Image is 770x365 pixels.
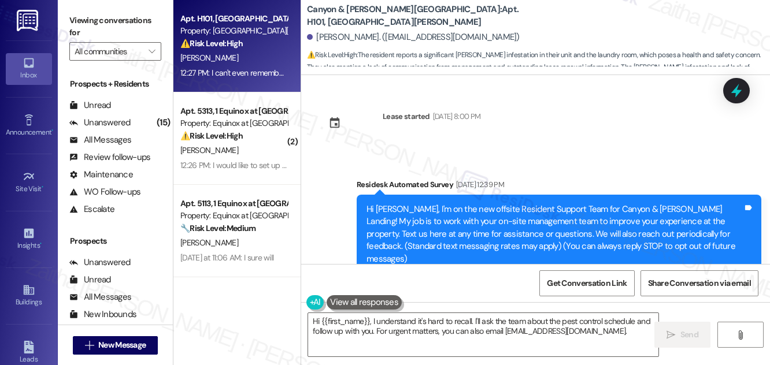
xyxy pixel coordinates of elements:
div: Lease started [383,110,430,122]
textarea: Hi {{first_name}}, I understand it's hard to recall. I'll ask the team about the pest control sch... [308,313,658,356]
div: Apt. 5313, 1 Equinox at [GEOGRAPHIC_DATA] [180,105,287,117]
i:  [85,341,94,350]
span: Send [680,329,698,341]
div: Unread [69,274,111,286]
div: Review follow-ups [69,151,150,163]
strong: 🔧 Risk Level: Medium [180,223,256,233]
div: [DATE] 12:39 PM [453,178,504,191]
div: Residesk Automated Survey [357,178,761,195]
div: 12:27 PM: I can't even remember the last time. They show up when they want. Every 3 months or so. [180,68,511,78]
div: New Inbounds [69,308,136,321]
a: Site Visit • [6,167,52,198]
span: Share Conversation via email [648,277,751,289]
div: Prospects [58,235,173,247]
div: [DATE] 8:00 PM [430,110,481,122]
span: : The resident reports a significant [PERSON_NAME] infestation in their unit and the laundry room... [307,49,770,86]
span: • [42,183,43,191]
div: All Messages [69,291,131,303]
i:  [667,330,675,340]
strong: ⚠️ Risk Level: High [180,131,243,141]
span: [PERSON_NAME] [180,237,238,248]
i:  [149,47,155,56]
div: Property: [GEOGRAPHIC_DATA][PERSON_NAME] [180,25,287,37]
div: (15) [154,114,173,132]
div: Unanswered [69,117,131,129]
div: [PERSON_NAME]. ([EMAIL_ADDRESS][DOMAIN_NAME]) [307,31,520,43]
span: New Message [98,339,146,351]
i:  [736,330,745,340]
img: ResiDesk Logo [17,10,40,31]
div: All Messages [69,134,131,146]
span: • [40,240,42,248]
strong: ⚠️ Risk Level: High [180,38,243,49]
button: Get Conversation Link [539,270,634,296]
div: Property: Equinox at [GEOGRAPHIC_DATA] [180,210,287,222]
div: [DATE] at 11:06 AM: I sure will [180,252,273,263]
div: Escalate [69,203,114,215]
button: New Message [73,336,158,355]
button: Send [654,322,710,348]
div: 12:26 PM: I would like to set up a payment arrangement. [180,160,366,170]
strong: ⚠️ Risk Level: High [307,50,357,59]
span: [PERSON_NAME] [180,53,238,63]
div: Prospects + Residents [58,78,173,90]
span: Get Conversation Link [547,277,627,289]
div: Hi [PERSON_NAME], I'm on the new offsite Resident Support Team for Canyon & [PERSON_NAME] Landing... [367,203,743,265]
div: Apt. 5113, 1 Equinox at [GEOGRAPHIC_DATA] [180,198,287,210]
a: Insights • [6,224,52,255]
button: Share Conversation via email [641,270,758,296]
div: Apt. H101, [GEOGRAPHIC_DATA][PERSON_NAME] [180,13,287,25]
span: [PERSON_NAME] [180,145,238,155]
span: • [51,126,53,135]
div: Unread [69,99,111,111]
div: Maintenance [69,169,133,181]
a: Buildings [6,280,52,311]
input: All communities [75,42,143,61]
b: Canyon & [PERSON_NAME][GEOGRAPHIC_DATA]: Apt. H101, [GEOGRAPHIC_DATA][PERSON_NAME] [307,3,538,28]
label: Viewing conversations for [69,12,161,42]
a: Inbox [6,53,52,84]
div: WO Follow-ups [69,186,140,198]
div: Unanswered [69,256,131,269]
div: Property: Equinox at [GEOGRAPHIC_DATA] [180,117,287,129]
